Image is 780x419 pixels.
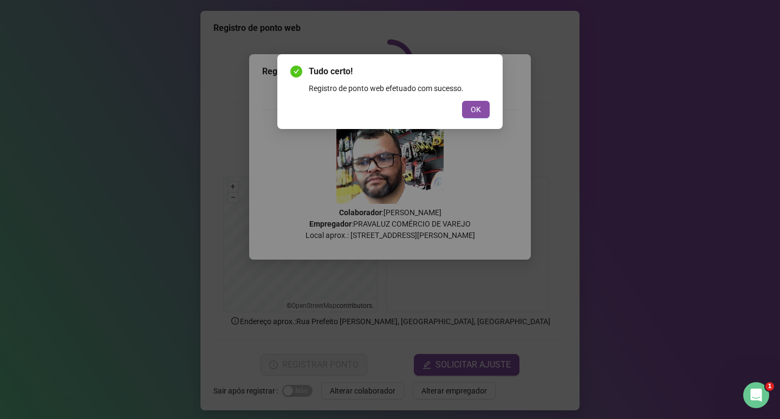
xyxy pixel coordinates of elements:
[290,66,302,78] span: check-circle
[471,104,481,115] span: OK
[462,101,490,118] button: OK
[765,382,774,391] span: 1
[743,382,769,408] iframe: Intercom live chat
[309,82,490,94] div: Registro de ponto web efetuado com sucesso.
[309,65,490,78] span: Tudo certo!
